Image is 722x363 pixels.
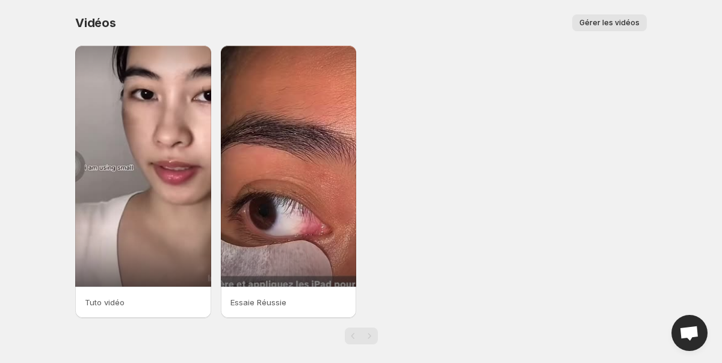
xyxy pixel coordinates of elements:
p: Essaie Réussie [230,296,347,308]
span: Vidéos [75,16,116,30]
div: Open chat [671,315,708,351]
button: Gérer les vidéos [572,14,647,31]
span: Gérer les vidéos [579,18,640,28]
p: Tuto vidéo [85,296,202,308]
nav: Pagination [345,328,378,344]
